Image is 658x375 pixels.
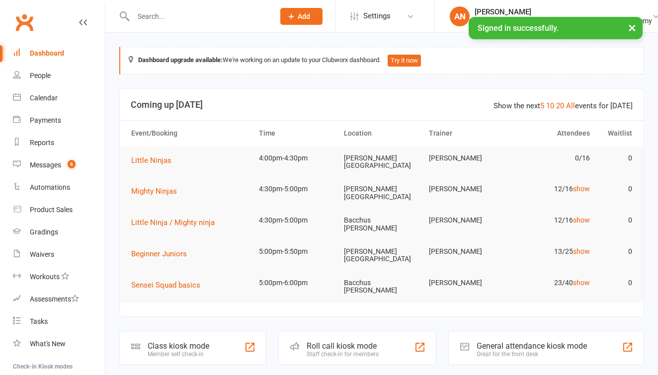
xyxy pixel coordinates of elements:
a: show [573,279,590,287]
div: Messages [30,161,61,169]
a: People [13,65,105,87]
div: Waivers [30,250,54,258]
div: Great for the front desk [477,351,587,358]
div: Class kiosk mode [148,341,209,351]
div: General attendance kiosk mode [477,341,587,351]
span: Settings [363,5,391,27]
div: Gradings [30,228,58,236]
a: 10 [546,101,554,110]
th: Location [339,121,424,146]
a: Gradings [13,221,105,243]
a: All [566,101,575,110]
td: Bacchus [PERSON_NAME] [339,209,424,240]
span: 6 [68,160,76,168]
th: Trainer [424,121,509,146]
td: [PERSON_NAME] [424,147,509,170]
div: Staff check-in for members [307,351,379,358]
a: Calendar [13,87,105,109]
a: Automations [13,176,105,199]
button: Add [280,8,323,25]
a: What's New [13,333,105,355]
div: Tasks [30,317,48,325]
a: 20 [556,101,564,110]
td: [PERSON_NAME][GEOGRAPHIC_DATA] [339,177,424,209]
a: Clubworx [12,10,37,35]
div: We're working on an update to your Clubworx dashboard. [119,47,644,75]
td: [PERSON_NAME] [424,271,509,295]
span: Beginner Juniors [131,249,187,258]
div: Automations [30,183,70,191]
a: 5 [540,101,544,110]
a: show [573,216,590,224]
button: Sensei Squad basics [131,279,207,291]
input: Search... [130,9,267,23]
td: 0 [594,271,637,295]
td: 5:00pm-5:50pm [254,240,339,263]
div: Assessments [30,295,79,303]
button: Try it now [388,55,421,67]
div: [PERSON_NAME] [475,7,652,16]
button: Little Ninja / Mighty ninja [131,217,222,228]
button: Little Ninjas [131,154,178,166]
td: 12/16 [509,177,594,201]
td: [PERSON_NAME][GEOGRAPHIC_DATA] [339,147,424,178]
td: 4:30pm-5:00pm [254,209,339,232]
button: Beginner Juniors [131,248,194,260]
div: Payments [30,116,61,124]
td: [PERSON_NAME] [424,240,509,263]
div: Noble Family Karate Centres t/as Shindo Karate Academy [475,16,652,25]
th: Attendees [509,121,594,146]
td: [PERSON_NAME][GEOGRAPHIC_DATA] [339,240,424,271]
td: 4:30pm-5:00pm [254,177,339,201]
a: Messages 6 [13,154,105,176]
span: Add [298,12,310,20]
span: Signed in successfully. [478,23,559,33]
a: Payments [13,109,105,132]
div: Reports [30,139,54,147]
span: Mighty Ninjas [131,187,177,196]
td: 0 [594,240,637,263]
th: Time [254,121,339,146]
div: Calendar [30,94,58,102]
a: Dashboard [13,42,105,65]
a: Tasks [13,310,105,333]
td: 0 [594,209,637,232]
div: Roll call kiosk mode [307,341,379,351]
a: Reports [13,132,105,154]
div: Product Sales [30,206,73,214]
a: show [573,185,590,193]
td: 0 [594,177,637,201]
td: 12/16 [509,209,594,232]
strong: Dashboard upgrade available: [138,56,223,64]
span: Little Ninja / Mighty ninja [131,218,215,227]
span: Little Ninjas [131,156,171,165]
div: Member self check-in [148,351,209,358]
a: Assessments [13,288,105,310]
td: 23/40 [509,271,594,295]
div: People [30,72,51,79]
td: 0 [594,147,637,170]
a: Product Sales [13,199,105,221]
th: Waitlist [594,121,637,146]
td: Bacchus [PERSON_NAME] [339,271,424,302]
button: Mighty Ninjas [131,185,184,197]
td: 5:00pm-6:00pm [254,271,339,295]
a: show [573,247,590,255]
td: 0/16 [509,147,594,170]
h3: Coming up [DATE] [131,100,633,110]
a: Waivers [13,243,105,266]
button: × [623,17,641,38]
a: Workouts [13,266,105,288]
div: Dashboard [30,49,64,57]
div: Show the next events for [DATE] [493,100,633,112]
div: AN [450,6,470,26]
th: Event/Booking [127,121,254,146]
div: What's New [30,340,66,348]
td: [PERSON_NAME] [424,209,509,232]
td: [PERSON_NAME] [424,177,509,201]
td: 4:00pm-4:30pm [254,147,339,170]
div: Workouts [30,273,60,281]
td: 13/25 [509,240,594,263]
span: Sensei Squad basics [131,281,200,290]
